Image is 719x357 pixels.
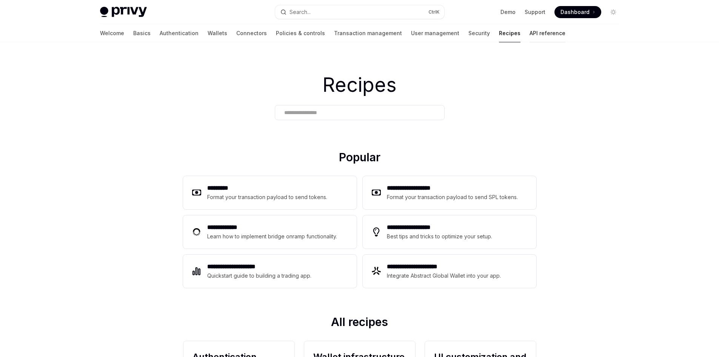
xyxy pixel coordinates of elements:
div: Quickstart guide to building a trading app. [207,271,312,280]
div: Search... [289,8,311,17]
span: Dashboard [560,8,590,16]
button: Toggle dark mode [607,6,619,18]
a: Transaction management [334,24,402,42]
h2: Popular [183,150,536,167]
a: User management [411,24,459,42]
a: Security [468,24,490,42]
a: Welcome [100,24,124,42]
a: **** **** ***Learn how to implement bridge onramp functionality. [183,215,357,249]
div: Learn how to implement bridge onramp functionality. [207,232,339,241]
a: API reference [530,24,565,42]
span: Ctrl K [428,9,440,15]
div: Integrate Abstract Global Wallet into your app. [387,271,502,280]
a: Basics [133,24,151,42]
a: Authentication [160,24,199,42]
div: Best tips and tricks to optimize your setup. [387,232,493,241]
button: Search...CtrlK [275,5,444,19]
a: Connectors [236,24,267,42]
h2: All recipes [183,315,536,332]
a: **** ****Format your transaction payload to send tokens. [183,176,357,209]
a: Support [525,8,545,16]
a: Recipes [499,24,520,42]
div: Format your transaction payload to send SPL tokens. [387,193,519,202]
a: Policies & controls [276,24,325,42]
img: light logo [100,7,147,17]
div: Format your transaction payload to send tokens. [207,193,328,202]
a: Dashboard [554,6,601,18]
a: Wallets [208,24,227,42]
a: Demo [500,8,516,16]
